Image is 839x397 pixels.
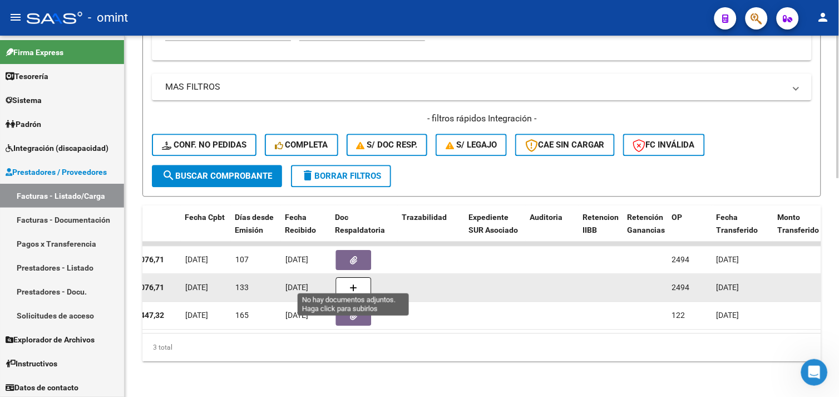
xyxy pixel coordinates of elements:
[6,118,41,130] span: Padrón
[717,283,739,292] span: [DATE]
[152,112,812,125] h4: - filtros rápidos Integración -
[185,255,208,264] span: [DATE]
[773,205,835,254] datatable-header-cell: Monto Transferido
[285,255,308,264] span: [DATE]
[623,205,668,254] datatable-header-cell: Retención Ganancias
[181,205,231,254] datatable-header-cell: Fecha Cpbt
[672,255,690,264] span: 2494
[162,169,175,182] mat-icon: search
[331,205,398,254] datatable-header-cell: Doc Respaldatoria
[281,205,331,254] datatable-header-cell: Fecha Recibido
[6,142,108,154] span: Integración (discapacidad)
[347,134,428,156] button: S/ Doc Resp.
[6,46,63,58] span: Firma Express
[235,213,274,234] span: Días desde Emisión
[142,334,821,361] div: 3 total
[6,70,48,82] span: Tesorería
[265,134,338,156] button: Completa
[285,283,308,292] span: [DATE]
[301,171,381,181] span: Borrar Filtros
[817,11,830,24] mat-icon: person
[9,11,22,24] mat-icon: menu
[402,213,447,222] span: Trazabilidad
[88,6,128,30] span: - omint
[525,140,605,150] span: CAE SIN CARGAR
[583,213,619,234] span: Retencion IIBB
[6,357,57,370] span: Instructivos
[717,311,739,320] span: [DATE]
[672,213,683,222] span: OP
[717,213,758,234] span: Fecha Transferido
[235,283,249,292] span: 133
[526,205,579,254] datatable-header-cell: Auditoria
[469,213,519,234] span: Expediente SUR Asociado
[530,213,563,222] span: Auditoria
[235,311,249,320] span: 165
[778,213,820,234] span: Monto Transferido
[152,165,282,187] button: Buscar Comprobante
[672,283,690,292] span: 2494
[801,359,828,386] iframe: Intercom live chat
[235,255,249,264] span: 107
[6,94,42,106] span: Sistema
[291,165,391,187] button: Borrar Filtros
[628,213,665,234] span: Retención Ganancias
[152,134,256,156] button: Conf. no pedidas
[185,283,208,292] span: [DATE]
[515,134,615,156] button: CAE SIN CARGAR
[398,205,465,254] datatable-header-cell: Trazabilidad
[579,205,623,254] datatable-header-cell: Retencion IIBB
[162,171,272,181] span: Buscar Comprobante
[152,73,812,100] mat-expansion-panel-header: MAS FILTROS
[465,205,526,254] datatable-header-cell: Expediente SUR Asociado
[717,255,739,264] span: [DATE]
[231,205,281,254] datatable-header-cell: Días desde Emisión
[672,311,685,320] span: 122
[446,140,497,150] span: S/ legajo
[668,205,712,254] datatable-header-cell: OP
[162,140,246,150] span: Conf. no pedidas
[6,166,107,178] span: Prestadores / Proveedores
[633,140,695,150] span: FC Inválida
[301,169,314,182] mat-icon: delete
[114,205,181,254] datatable-header-cell: Monto
[185,311,208,320] span: [DATE]
[285,213,317,234] span: Fecha Recibido
[712,205,773,254] datatable-header-cell: Fecha Transferido
[185,213,225,222] span: Fecha Cpbt
[357,140,418,150] span: S/ Doc Resp.
[335,213,386,234] span: Doc Respaldatoria
[165,81,785,93] mat-panel-title: MAS FILTROS
[285,311,308,320] span: [DATE]
[6,334,95,346] span: Explorador de Archivos
[623,134,705,156] button: FC Inválida
[6,381,78,394] span: Datos de contacto
[275,140,328,150] span: Completa
[436,134,507,156] button: S/ legajo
